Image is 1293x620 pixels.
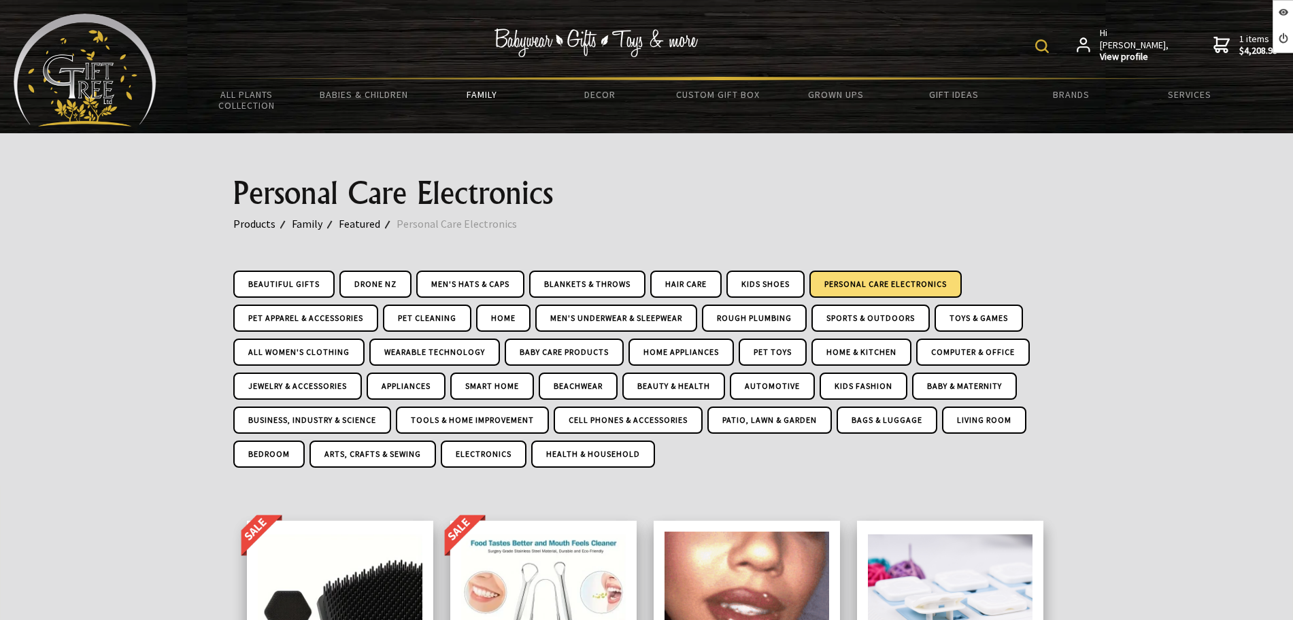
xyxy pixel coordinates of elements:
[369,339,500,366] a: Wearable Technology
[339,271,412,298] a: Drone NZ
[423,80,541,109] a: Family
[628,339,734,366] a: Home Appliances
[450,373,534,400] a: Smart Home
[1035,39,1049,53] img: product search
[531,441,655,468] a: Health & Household
[912,373,1017,400] a: Baby & Maternity
[383,305,471,332] a: Pet Cleaning
[1239,45,1277,57] strong: $4,208.99
[240,515,288,559] img: OnSale
[416,271,524,298] a: Men's Hats & Caps
[505,339,624,366] a: Baby care Products
[541,80,658,109] a: Decor
[476,305,531,332] a: Home
[233,215,292,232] a: Products
[443,515,491,559] img: OnSale
[916,339,1030,366] a: Computer & Office
[339,215,397,232] a: Featured
[726,271,805,298] a: Kids Shoes
[397,215,533,232] a: Personal Care Electronics
[811,339,911,366] a: Home & Kitchen
[292,215,339,232] a: Family
[233,373,362,400] a: Jewelry & Accessories
[367,373,446,400] a: Appliances
[233,305,378,332] a: Pet Apparel & Accessories
[233,177,1060,209] h1: Personal Care Electronics
[942,407,1026,434] a: Living room
[809,271,962,298] a: Personal Care Electronics
[702,305,807,332] a: Rough Plumbing
[1100,27,1170,63] span: Hi [PERSON_NAME],
[739,339,807,366] a: Pet Toys
[935,305,1023,332] a: Toys & Games
[811,305,930,332] a: Sports & Outdoors
[707,407,832,434] a: Patio, Lawn & Garden
[622,373,725,400] a: Beauty & Health
[1130,80,1248,109] a: Services
[14,14,156,126] img: Babyware - Gifts - Toys and more...
[837,407,937,434] a: Bags & Luggage
[305,80,423,109] a: Babies & Children
[777,80,894,109] a: Grown Ups
[1077,27,1170,63] a: Hi [PERSON_NAME],View profile
[894,80,1012,109] a: Gift Ideas
[233,407,391,434] a: Business, Industry & Science
[659,80,777,109] a: Custom Gift Box
[650,271,722,298] a: Hair Care
[309,441,436,468] a: Arts, Crafts & Sewing
[188,80,305,120] a: All Plants Collection
[233,441,305,468] a: Bedroom
[396,407,549,434] a: Tools & Home Improvement
[820,373,907,400] a: Kids Fashion
[1213,27,1277,63] a: 1 items$4,208.99
[233,339,365,366] a: All Women's Clothing
[730,373,815,400] a: Automotive
[1100,51,1170,63] strong: View profile
[1013,80,1130,109] a: Brands
[539,373,618,400] a: Beachwear
[535,305,697,332] a: Men's Underwear & Sleepwear
[554,407,703,434] a: Cell Phones & Accessories
[494,29,698,57] img: Babywear - Gifts - Toys & more
[529,271,645,298] a: Blankets & Throws
[233,271,335,298] a: Beautiful Gifts
[441,441,526,468] a: Electronics
[1239,33,1277,57] span: 1 items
